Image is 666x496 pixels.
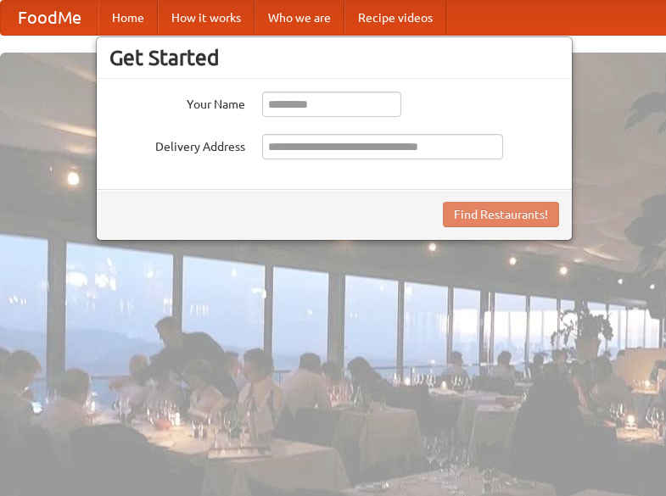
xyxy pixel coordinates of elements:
[443,202,559,227] button: Find Restaurants!
[255,1,344,35] a: Who we are
[1,1,98,35] a: FoodMe
[109,134,245,155] label: Delivery Address
[344,1,446,35] a: Recipe videos
[109,45,559,70] h3: Get Started
[109,92,245,113] label: Your Name
[98,1,158,35] a: Home
[158,1,255,35] a: How it works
